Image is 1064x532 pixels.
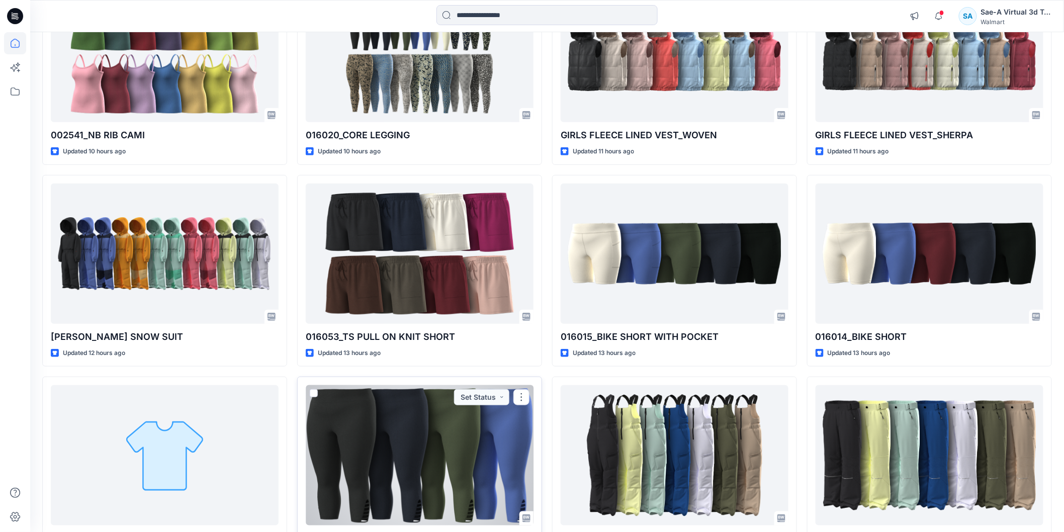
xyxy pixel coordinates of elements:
div: Walmart [981,18,1051,26]
p: Updated 10 hours ago [318,146,381,157]
a: OZT TODDLER SNOW SUIT [51,184,279,323]
a: 016017_CAPRI LEGGING LADDER HEM [306,385,534,525]
p: 016053_TS PULL ON KNIT SHORT [306,330,534,344]
a: 016053_TS PULL ON KNIT SHORT [306,184,534,323]
p: 016015_BIKE SHORT WITH POCKET [561,330,788,344]
a: 016016_CAPRI LEGGING [51,385,279,525]
p: 016014_BIKE SHORT [816,330,1043,344]
p: 002541_NB RIB CAMI [51,128,279,142]
p: Updated 11 hours ago [573,146,634,157]
p: GIRLS FLEECE LINED VEST_SHERPA [816,128,1043,142]
p: Updated 11 hours ago [828,146,889,157]
div: Sae-A Virtual 3d Team [981,6,1051,18]
p: Updated 13 hours ago [573,348,636,359]
p: Updated 13 hours ago [828,348,891,359]
p: Updated 13 hours ago [318,348,381,359]
a: GIRLS SNOW PANTS [816,385,1043,525]
a: GIRLS SNOW BIB [561,385,788,525]
p: GIRLS FLEECE LINED VEST_WOVEN [561,128,788,142]
p: Updated 10 hours ago [63,146,126,157]
a: 016014_BIKE SHORT [816,184,1043,323]
p: Updated 12 hours ago [63,348,125,359]
p: 016020_CORE LEGGING [306,128,534,142]
div: SA [959,7,977,25]
a: 016015_BIKE SHORT WITH POCKET [561,184,788,323]
p: [PERSON_NAME] SNOW SUIT [51,330,279,344]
